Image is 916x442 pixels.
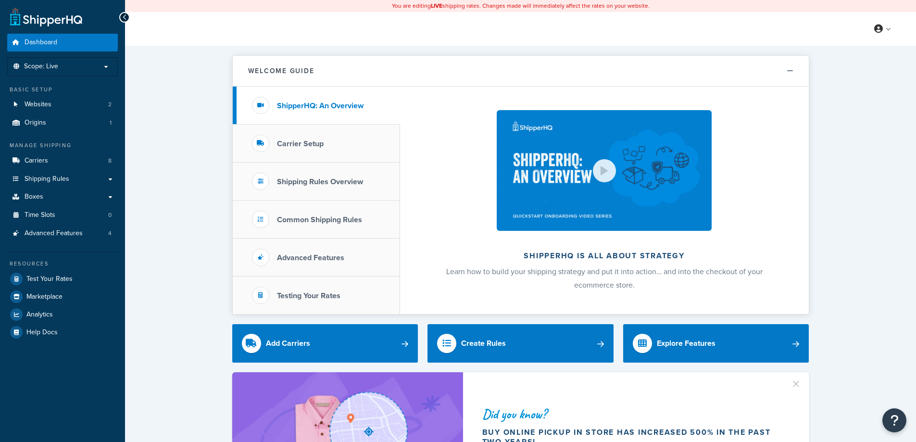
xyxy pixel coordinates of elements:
[24,63,58,71] span: Scope: Live
[446,266,763,290] span: Learn how to build your shipping strategy and put it into action… and into the checkout of your e...
[482,407,786,421] div: Did you know?
[427,324,614,363] a: Create Rules
[7,260,118,268] div: Resources
[7,86,118,94] div: Basic Setup
[277,139,324,148] h3: Carrier Setup
[25,38,57,47] span: Dashboard
[108,157,112,165] span: 8
[7,152,118,170] a: Carriers8
[461,337,506,350] div: Create Rules
[277,253,344,262] h3: Advanced Features
[7,188,118,206] a: Boxes
[426,252,783,260] h2: ShipperHQ is all about strategy
[232,324,418,363] a: Add Carriers
[233,56,809,87] button: Welcome Guide
[7,206,118,224] a: Time Slots0
[26,328,58,337] span: Help Docs
[623,324,809,363] a: Explore Features
[26,275,73,283] span: Test Your Rates
[26,311,53,319] span: Analytics
[7,141,118,150] div: Manage Shipping
[7,96,118,114] li: Websites
[497,110,711,231] img: ShipperHQ is all about strategy
[25,157,48,165] span: Carriers
[277,215,362,224] h3: Common Shipping Rules
[7,324,118,341] a: Help Docs
[25,211,55,219] span: Time Slots
[110,119,112,127] span: 1
[657,337,715,350] div: Explore Features
[25,193,43,201] span: Boxes
[108,229,112,238] span: 4
[882,408,906,432] button: Open Resource Center
[7,270,118,288] a: Test Your Rates
[108,211,112,219] span: 0
[277,291,340,300] h3: Testing Your Rates
[7,170,118,188] a: Shipping Rules
[25,229,83,238] span: Advanced Features
[108,101,112,109] span: 2
[7,225,118,242] li: Advanced Features
[266,337,310,350] div: Add Carriers
[7,114,118,132] li: Origins
[7,225,118,242] a: Advanced Features4
[7,206,118,224] li: Time Slots
[26,293,63,301] span: Marketplace
[25,175,69,183] span: Shipping Rules
[7,288,118,305] a: Marketplace
[7,96,118,114] a: Websites2
[248,67,314,75] h2: Welcome Guide
[431,1,442,10] b: LIVE
[7,152,118,170] li: Carriers
[25,119,46,127] span: Origins
[277,177,363,186] h3: Shipping Rules Overview
[7,114,118,132] a: Origins1
[25,101,51,109] span: Websites
[277,101,364,110] h3: ShipperHQ: An Overview
[7,34,118,51] a: Dashboard
[7,306,118,323] a: Analytics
